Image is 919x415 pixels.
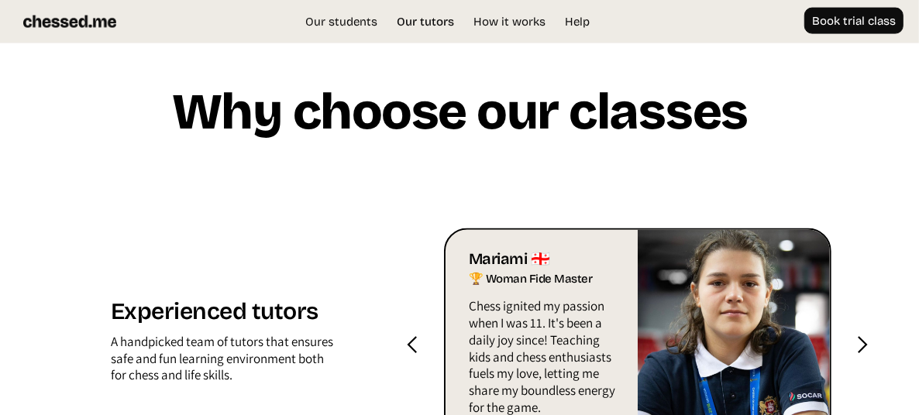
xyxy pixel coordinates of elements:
h1: Why choose our classes [171,85,748,151]
a: Help [557,14,597,29]
a: Our tutors [389,14,462,29]
div: 🏆 Woman Fide Master [469,269,618,290]
h1: Experienced tutors [111,297,334,333]
div: Mariami 🇬🇪 [469,249,618,269]
a: Book trial class [804,8,904,34]
a: Our students [298,14,385,29]
div: A handpicked team of tutors that ensures safe and fun learning environment both for chess and lif... [111,333,334,392]
a: How it works [466,14,553,29]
